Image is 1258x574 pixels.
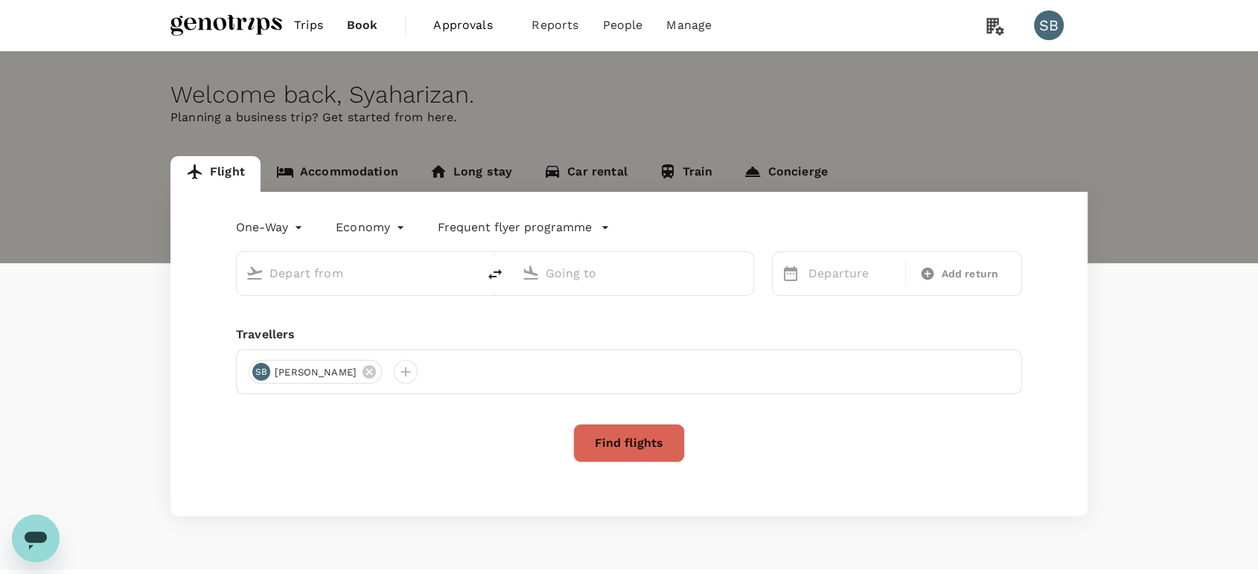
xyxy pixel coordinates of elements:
[941,266,998,282] span: Add return
[438,219,610,236] button: Frequent flyer programme
[347,16,378,34] span: Book
[546,262,722,285] input: Going to
[467,271,470,274] button: Open
[433,16,508,34] span: Approvals
[236,216,306,239] div: One-Way
[170,109,1088,126] p: Planning a business trip? Get started from here.
[643,156,729,192] a: Train
[170,156,261,192] a: Flight
[414,156,528,192] a: Long stay
[438,219,592,236] p: Frequent flyer programme
[336,216,408,239] div: Economy
[266,365,365,380] span: [PERSON_NAME]
[666,16,712,34] span: Manage
[170,81,1088,109] div: Welcome back , Syaharizan .
[170,9,282,42] img: Genotrips - ALL
[477,257,513,292] button: delete
[294,16,323,34] span: Trips
[743,271,746,274] button: Open
[573,424,685,462] button: Find flights
[261,156,414,192] a: Accommodation
[12,515,60,562] iframe: Button to launch messaging window
[252,363,270,381] div: SB
[269,262,446,285] input: Depart from
[602,16,642,34] span: People
[528,156,643,192] a: Car rental
[728,156,843,192] a: Concierge
[1034,10,1064,40] div: SB
[808,265,896,283] p: Departure
[531,16,578,34] span: Reports
[236,326,1022,344] div: Travellers
[249,360,382,384] div: SB[PERSON_NAME]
